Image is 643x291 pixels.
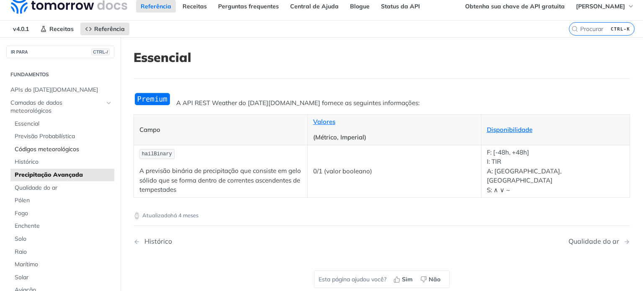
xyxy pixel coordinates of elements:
font: Campo [139,126,160,134]
font: Receitas [183,3,207,10]
font: v4.0.1 [13,25,29,33]
font: IR PARA [11,50,28,54]
font: Sim [402,276,413,283]
a: Códigos meteorológicos [10,143,114,156]
font: Solar [15,273,28,281]
font: A API REST Weather do [DATE][DOMAIN_NAME] fornece as seguintes informações: [176,99,419,107]
font: Atualizado [142,212,170,219]
font: Perguntas frequentes [218,3,279,10]
a: Qualidade do ar [10,182,114,194]
a: Histórico [10,156,114,168]
a: Raio [10,246,114,258]
font: Qualidade do ar [15,184,57,191]
font: 0/1 (valor booleano) [313,167,372,175]
font: Obtenha sua chave de API gratuita [465,3,565,10]
a: Referência [80,23,129,35]
a: Marítimo [10,258,114,271]
font: Histórico [15,158,39,165]
font: A: [GEOGRAPHIC_DATA], [GEOGRAPHIC_DATA] [487,167,561,185]
font: F: [-48h, +48h] [487,148,529,156]
a: Disponibilidade [487,126,532,134]
span: hailBinary [142,151,172,157]
font: Marítimo [15,260,38,268]
font: Fogo [15,209,28,217]
font: Essencial [15,120,39,127]
font: (Métrico, Imperial) [313,133,366,141]
a: Solar [10,271,114,284]
font: Camadas de dados meteorológicos [10,99,62,115]
font: Pólen [15,196,30,204]
kbd: CTRL-K [609,25,632,33]
a: Página anterior: Histórico [134,237,346,245]
font: Raio [15,248,27,255]
svg: Procurar [571,26,578,32]
button: Mostrar subpáginas para Camadas de Dados Meteorológicos [105,100,112,106]
font: Não [429,276,440,283]
nav: Controles de paginação [134,229,630,254]
button: IR PARACTRL-/ [6,46,114,58]
a: APIs do [DATE][DOMAIN_NAME] [6,84,114,96]
font: Histórico [144,237,172,245]
font: I: TIR [487,157,501,165]
font: Blogue [350,3,370,10]
a: Pólen [10,194,114,207]
a: Precipitação Avançada [10,169,114,181]
font: Referência [141,3,171,10]
a: Previsão Probabilística [10,130,114,143]
button: Não [417,273,445,286]
a: Receitas [36,23,78,35]
font: Esta página ajudou você? [319,276,386,283]
font: APIs do [DATE][DOMAIN_NAME] [10,86,98,93]
a: Essencial [10,118,114,130]
a: Enchente [10,220,114,232]
font: Códigos meteorológicos [15,145,79,153]
font: há 4 meses [170,212,198,219]
button: Sim [391,273,417,286]
a: Camadas de dados meteorológicosMostrar subpáginas para Camadas de Dados Meteorológicos [6,97,114,117]
a: Valores [313,118,335,126]
font: Referência [94,25,125,33]
font: Receitas [49,25,74,33]
font: Precipitação Avançada [15,171,83,178]
font: Essencial [134,49,191,65]
font: Previsão Probabilística [15,132,75,140]
a: Fogo [10,207,114,220]
font: Central de Ajuda [290,3,339,10]
font: Enchente [15,222,40,229]
font: Qualidade do ar [568,237,619,245]
font: A previsão binária de precipitação que consiste em gelo sólido que se forma dentro de correntes a... [139,167,301,193]
font: Solo [15,235,26,242]
span: CTRL-/ [91,49,110,55]
a: Solo [10,233,114,245]
font: [PERSON_NAME] [576,3,625,10]
a: Próxima página: Qualidade do ar [568,237,630,245]
font: Fundamentos [10,71,49,77]
font: S: ∧ ∨ ~ [487,186,510,194]
font: Status da API [381,3,420,10]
